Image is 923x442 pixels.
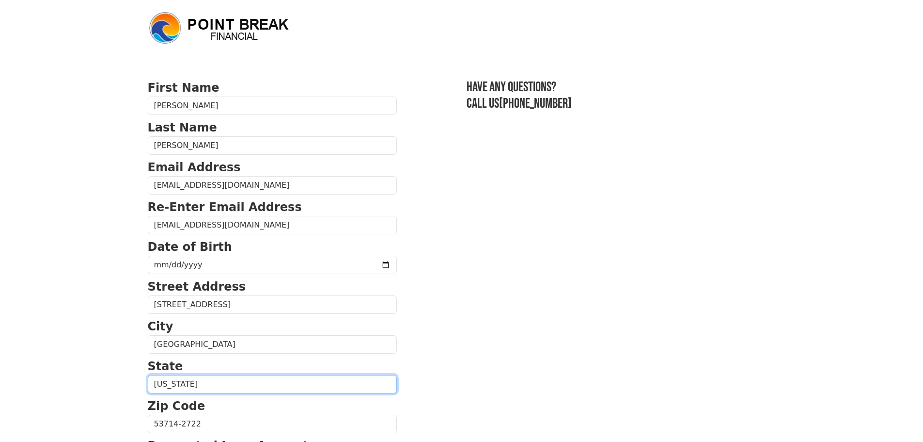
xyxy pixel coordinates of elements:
[499,96,572,112] a: [PHONE_NUMBER]
[467,79,776,96] h3: Have any questions?
[148,200,302,214] strong: Re-Enter Email Address
[148,240,232,254] strong: Date of Birth
[148,335,397,354] input: City
[148,176,397,195] input: Email Address
[467,96,776,112] h3: Call us
[148,136,397,155] input: Last Name
[148,280,246,294] strong: Street Address
[148,415,397,433] input: Zip Code
[148,320,173,333] strong: City
[148,161,241,174] strong: Email Address
[148,399,205,413] strong: Zip Code
[148,216,397,234] input: Re-Enter Email Address
[148,360,183,373] strong: State
[148,81,219,95] strong: First Name
[148,11,293,46] img: logo.png
[148,295,397,314] input: Street Address
[148,97,397,115] input: First Name
[148,121,217,134] strong: Last Name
